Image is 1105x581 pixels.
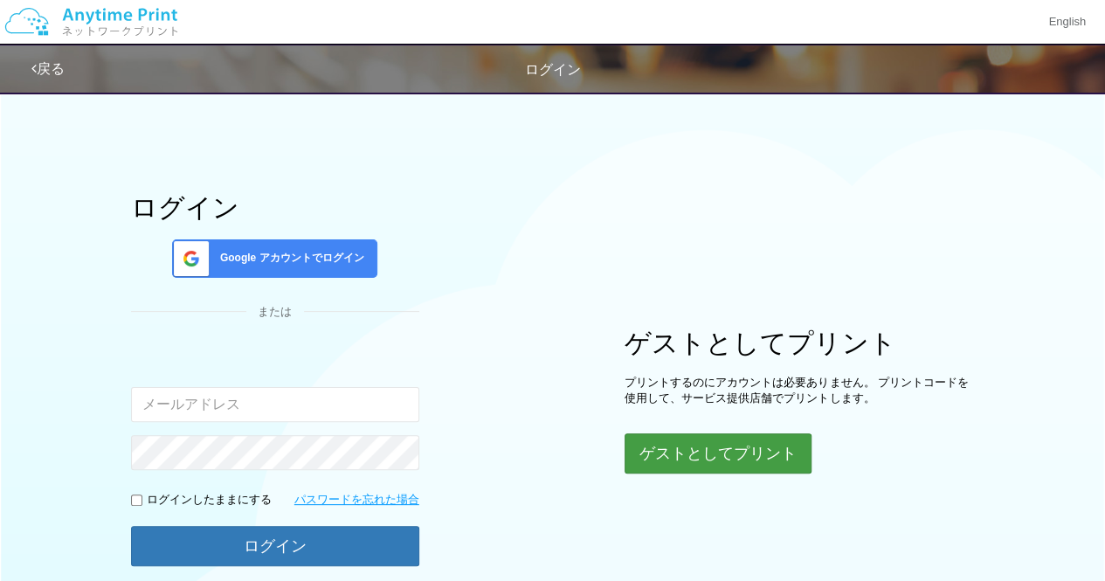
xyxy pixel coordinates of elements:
button: ゲストとしてプリント [625,433,811,474]
a: パスワードを忘れた場合 [294,492,419,508]
p: プリントするのにアカウントは必要ありません。 プリントコードを使用して、サービス提供店舗でプリントします。 [625,375,974,407]
p: ログインしたままにする [147,492,272,508]
span: Google アカウントでログイン [213,251,364,266]
span: ログイン [525,62,581,77]
a: 戻る [31,61,65,76]
div: または [131,304,419,321]
input: メールアドレス [131,387,419,422]
button: ログイン [131,526,419,566]
h1: ゲストとしてプリント [625,329,974,357]
h1: ログイン [131,193,419,222]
